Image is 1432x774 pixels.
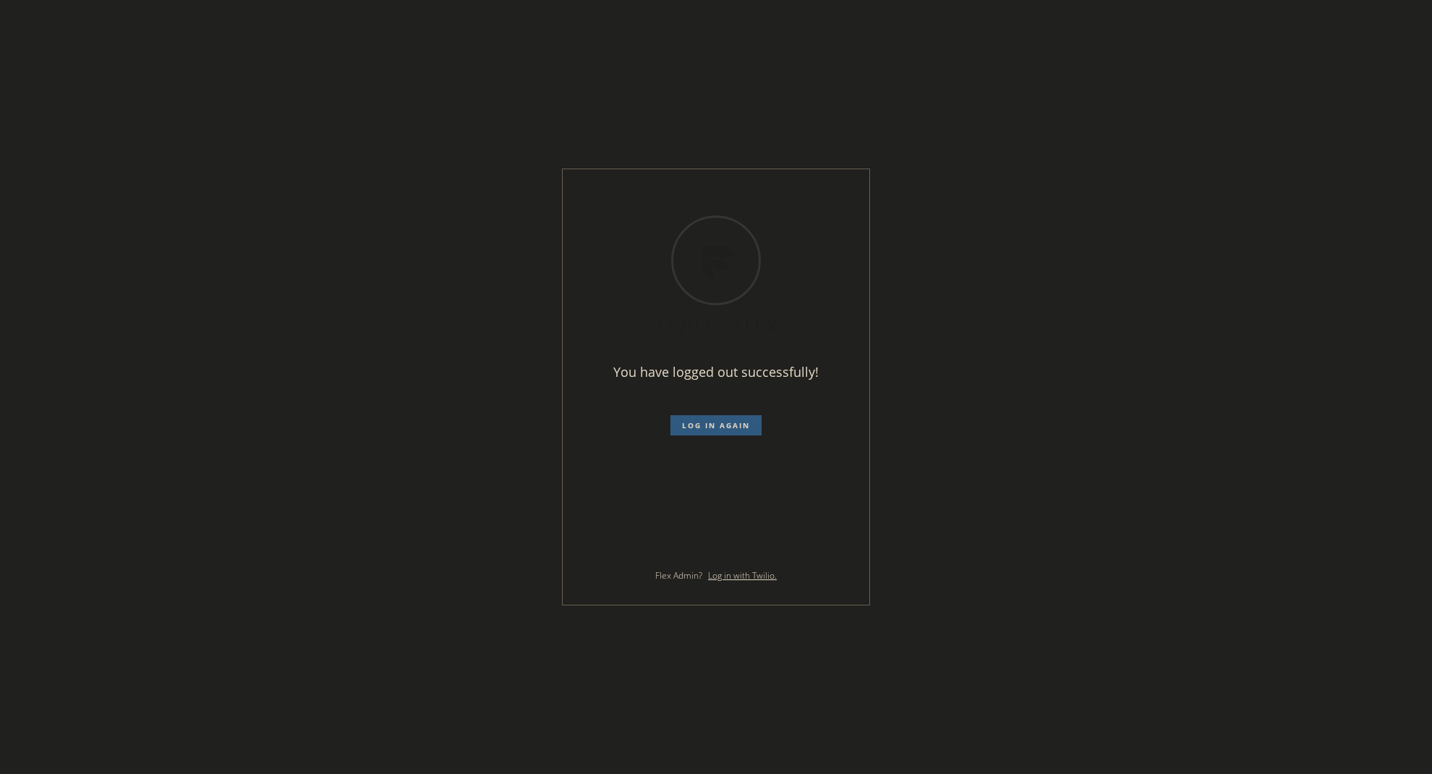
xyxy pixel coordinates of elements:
button: Log in again [670,415,762,435]
span: You have logged out successfully! [613,363,819,380]
span: Log in again [682,420,750,430]
span: Flex Admin? [655,569,702,582]
a: Log in with Twilio. [708,569,777,582]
